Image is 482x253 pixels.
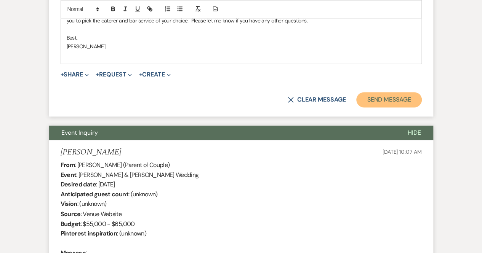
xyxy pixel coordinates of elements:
span: + [139,72,142,78]
button: Send Message [356,92,421,107]
b: Anticipated guest count [61,190,128,198]
button: Event Inquiry [49,126,396,140]
button: Create [139,72,170,78]
span: Event Inquiry [61,129,98,137]
b: Pinterest inspiration [61,229,117,237]
span: + [61,72,64,78]
b: From [61,161,75,169]
b: Vision [61,200,77,208]
b: Budget [61,220,81,228]
button: Request [96,72,132,78]
button: Share [61,72,89,78]
h5: [PERSON_NAME] [61,148,121,157]
b: Source [61,210,81,218]
b: Event [61,171,77,179]
span: [DATE] 10:07 AM [383,148,422,155]
p: [PERSON_NAME] [67,42,416,51]
button: Hide [396,126,433,140]
span: + [96,72,99,78]
b: Desired date [61,180,96,188]
button: Clear message [288,97,346,103]
span: Hide [408,129,421,137]
p: Best, [67,33,416,42]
